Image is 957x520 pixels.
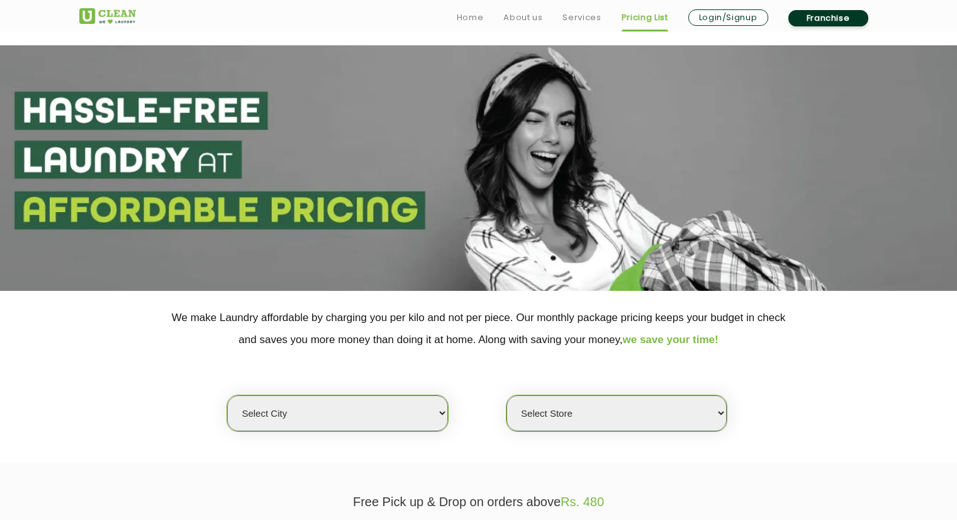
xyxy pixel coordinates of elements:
a: About us [503,10,542,25]
a: Services [562,10,601,25]
p: We make Laundry affordable by charging you per kilo and not per piece. Our monthly package pricin... [79,307,878,351]
p: Free Pick up & Drop on orders above [79,495,878,509]
a: Franchise [788,10,868,26]
span: Rs. 480 [561,495,604,509]
a: Home [457,10,484,25]
img: UClean Laundry and Dry Cleaning [79,8,136,24]
a: Pricing List [622,10,668,25]
a: Login/Signup [688,9,768,26]
span: we save your time! [623,334,719,346]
